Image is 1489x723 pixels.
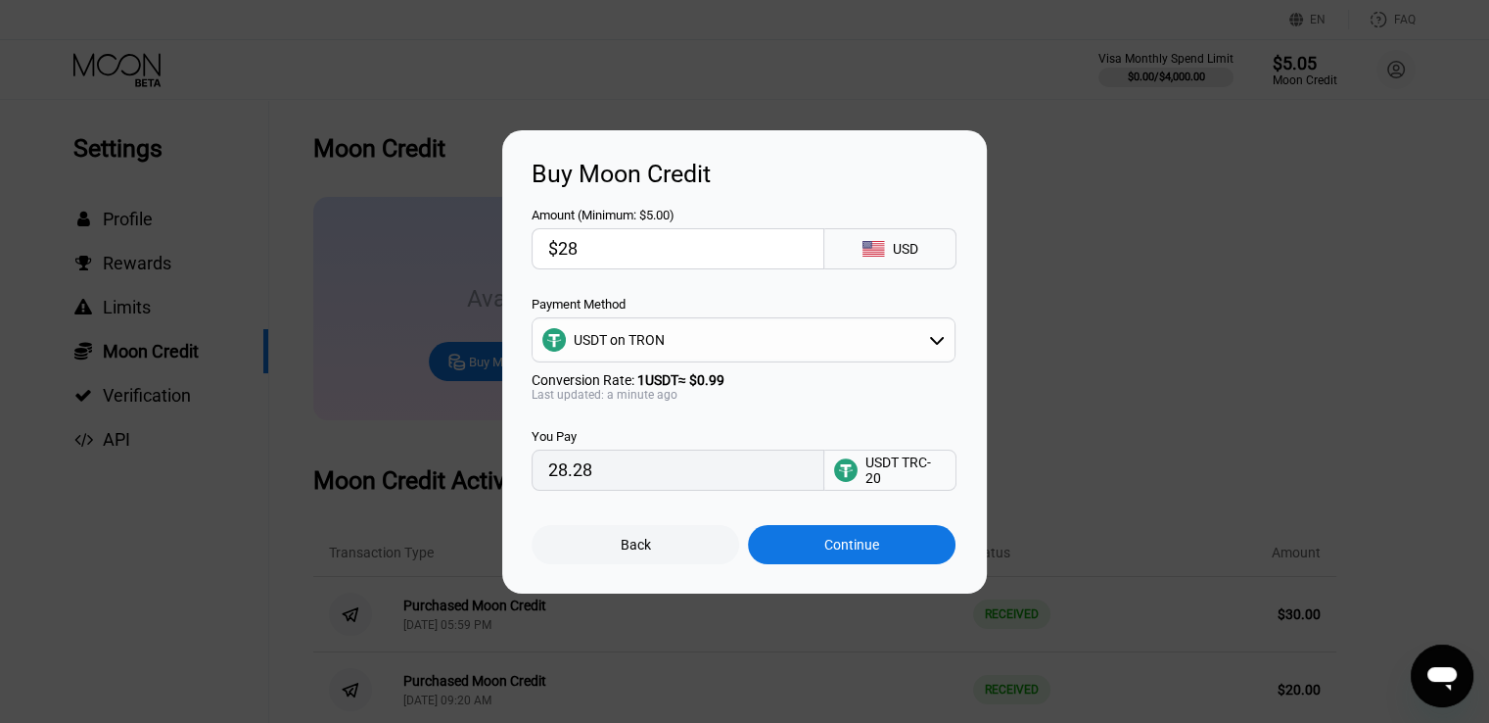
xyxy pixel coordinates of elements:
[532,208,824,222] div: Amount (Minimum: $5.00)
[532,525,739,564] div: Back
[532,160,957,188] div: Buy Moon Credit
[532,297,955,312] div: Payment Method
[865,455,946,486] div: USDT TRC-20
[532,388,955,402] div: Last updated: a minute ago
[621,537,651,553] div: Back
[1411,645,1473,707] iframe: Кнопка запуска окна обмена сообщениями
[532,429,824,444] div: You Pay
[893,241,918,257] div: USD
[548,229,808,268] input: $0.00
[748,525,955,564] div: Continue
[574,332,665,348] div: USDT on TRON
[533,320,954,360] div: USDT on TRON
[532,372,955,388] div: Conversion Rate:
[824,537,879,553] div: Continue
[637,372,724,388] span: 1 USDT ≈ $0.99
